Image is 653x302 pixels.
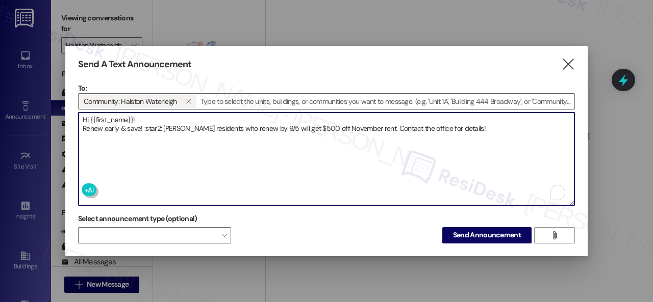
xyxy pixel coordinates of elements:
[78,59,191,70] h3: Send A Text Announcement
[561,59,575,70] i: 
[78,211,197,227] label: Select announcement type (optional)
[78,83,575,93] p: To:
[442,227,532,243] button: Send Announcement
[550,231,558,239] i: 
[79,113,574,205] textarea: To enrich screen reader interactions, please activate Accessibility in Grammarly extension settings
[453,230,521,240] span: Send Announcement
[78,112,575,206] div: To enrich screen reader interactions, please activate Accessibility in Grammarly extension settings
[197,94,574,109] input: Type to select the units, buildings, or communities you want to message. (e.g. 'Unit 1A', 'Buildi...
[181,95,196,108] button: Community: Halston Waterleigh
[186,97,191,105] i: 
[84,95,177,108] span: Community: Halston Waterleigh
